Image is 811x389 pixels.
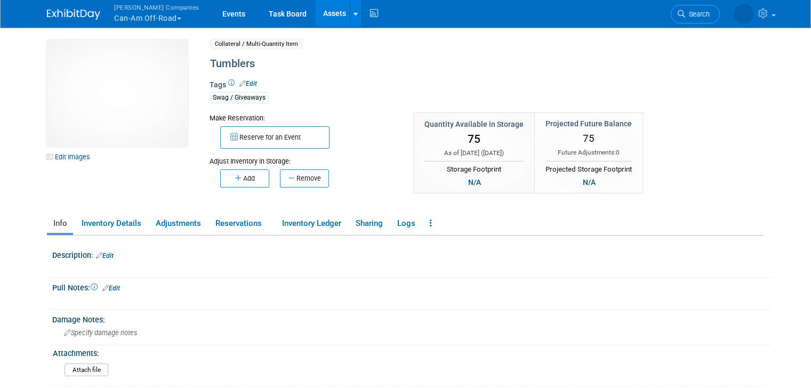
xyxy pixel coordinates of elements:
div: Future Adjustments: [545,148,632,157]
a: Info [47,214,73,233]
span: 75 [468,133,480,145]
div: Swag / Giveaways [210,92,269,103]
div: Quantity Available in Storage [424,119,524,129]
div: As of [DATE] ( ) [424,149,524,158]
a: Inventory Details [75,214,147,233]
a: Reservations [209,214,274,233]
div: Make Reservation: [210,112,397,123]
a: Logs [391,214,421,233]
div: N/A [465,176,484,188]
div: Damage Notes: [52,312,772,325]
a: Edit [102,285,120,292]
a: Sharing [349,214,389,233]
span: [DATE] [483,149,502,157]
img: Thomas Warnert [734,4,754,24]
button: Reserve for an Event [220,126,330,149]
a: Edit Images [47,150,94,164]
img: ExhibitDay [47,9,100,20]
span: [PERSON_NAME] Companies [114,2,199,13]
a: Search [671,5,720,23]
a: Inventory Ledger [276,214,347,233]
div: Projected Storage Footprint [545,161,632,175]
span: 0 [616,149,620,156]
div: Storage Footprint [424,161,524,175]
a: Adjustments [149,214,207,233]
div: Pull Notes: [52,280,772,294]
a: Edit [96,252,114,260]
a: Edit [239,80,257,87]
button: Add [220,169,269,188]
div: N/A [580,176,599,188]
div: Adjust Inventory in Storage: [210,149,397,166]
span: Collateral / Multi-Quantity Item [210,38,303,50]
div: Tumblers [206,54,682,74]
div: Attachments: [53,345,767,359]
div: Description: [52,247,772,261]
button: Remove [280,169,329,188]
div: Projected Future Balance [545,118,632,129]
div: Tags [210,79,682,110]
span: 75 [583,132,595,144]
img: View Images [47,40,188,147]
span: Specify damage notes [64,329,137,337]
span: Search [685,10,710,18]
